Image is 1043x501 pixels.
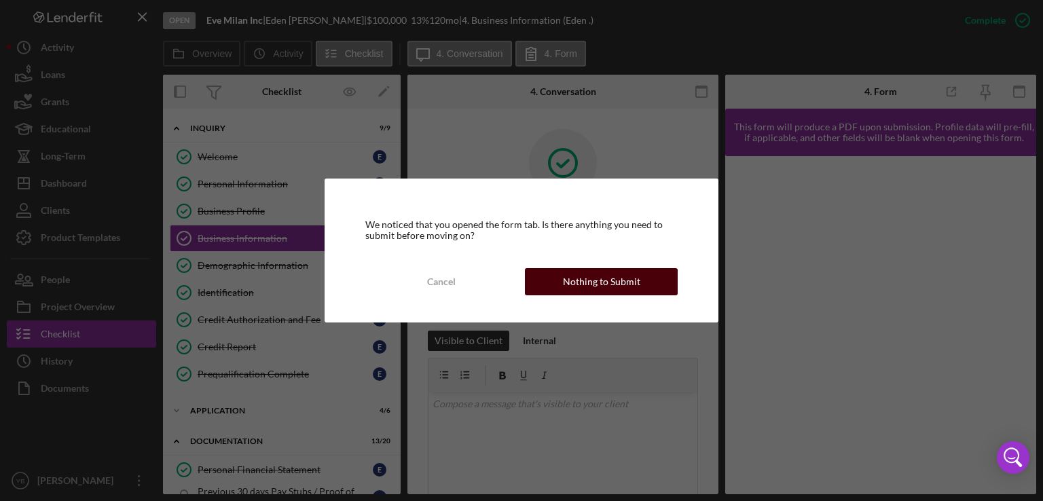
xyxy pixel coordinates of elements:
div: Cancel [427,268,456,295]
button: Cancel [365,268,518,295]
div: Nothing to Submit [563,268,640,295]
div: We noticed that you opened the form tab. Is there anything you need to submit before moving on? [365,219,678,241]
button: Nothing to Submit [525,268,678,295]
div: Open Intercom Messenger [997,441,1029,474]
